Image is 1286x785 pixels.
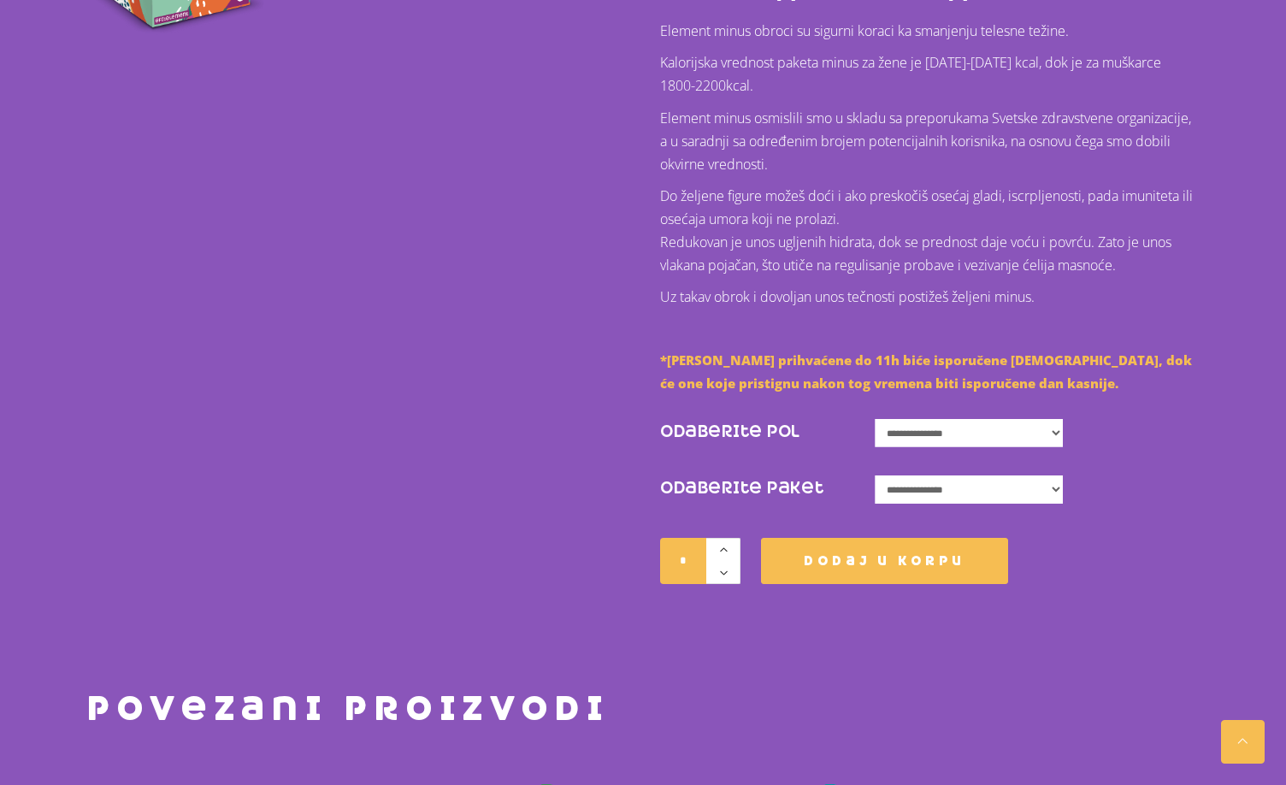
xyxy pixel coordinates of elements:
[660,456,875,512] label: Odaberite Paket
[87,694,1199,725] h2: Povezani proizvodi
[804,549,965,573] span: Dodaj u korpu
[660,20,1199,43] p: Element minus obroci su sigurni koraci ka smanjenju telesne težine.
[660,185,1199,277] p: Do željene figure možeš doći i ako preskočiš osećaj gladi, iscrpljenosti, pada imuniteta ili oseć...
[761,538,1008,584] button: Dodaj u korpu
[660,107,1199,176] p: Element minus osmislili smo u skladu sa preporukama Svetske zdravstvene organizacije, a u saradnj...
[660,351,1192,392] span: *[PERSON_NAME] prihvaćene do 11h biće isporučene [DEMOGRAPHIC_DATA], dok će one koje pristignu na...
[660,51,1199,97] p: Kalorijska vrednost paketa minus za žene je [DATE]-[DATE] kcal, dok je za muškarce 1800-2200kcal.
[660,399,875,456] label: Odaberite Pol
[660,286,1199,309] p: Uz takav obrok i dovoljan unos tečnosti postižeš željeni minus.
